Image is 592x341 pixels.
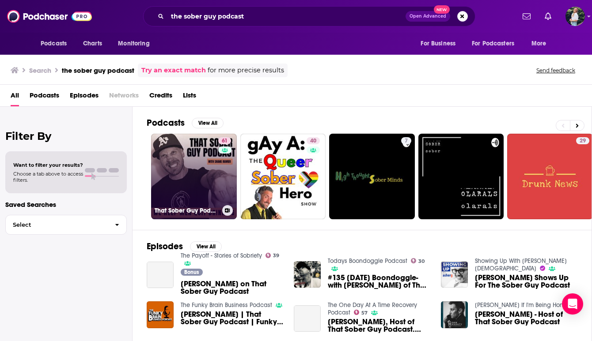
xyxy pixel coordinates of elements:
[329,134,415,219] a: 7
[83,37,102,50] span: Charts
[562,293,583,315] div: Open Intercom Messenger
[118,37,149,50] span: Monitoring
[112,35,161,52] button: open menu
[147,117,224,128] a: PodcastsView All
[109,88,139,106] span: Networks
[472,37,514,50] span: For Podcasters
[354,310,368,315] a: 57
[273,254,279,258] span: 39
[181,311,283,326] a: Shane Ramer | That Sober Guy Podcast | Funky Brain Podcast | Dennis Berry
[147,262,174,289] a: Pete on That Sober Guy Podcast
[181,301,272,309] a: The Funky Brain Business Podcast
[70,88,99,106] a: Episodes
[405,137,408,146] span: 7
[418,259,425,263] span: 30
[155,207,219,214] h3: That Sober Guy Podcast
[141,65,206,75] a: Try an exact match
[181,280,283,295] a: Pete on That Sober Guy Podcast
[421,37,455,50] span: For Business
[143,6,475,26] div: Search podcasts, credits, & more...
[401,137,411,144] a: 7
[41,37,67,50] span: Podcasts
[531,37,546,50] span: More
[361,311,368,315] span: 57
[441,261,468,288] img: Shane Ramer Shows Up For The Sober Guy Podcast
[13,171,83,183] span: Choose a tab above to access filters.
[192,118,224,128] button: View All
[310,137,316,146] span: 40
[5,200,127,209] p: Saved Searches
[576,137,589,144] a: 29
[181,252,262,259] a: The Payoff - Stories of Sobriety
[29,66,51,75] h3: Search
[475,311,577,326] a: Shane Ramer - Host of That Sober Guy Podcast
[7,8,92,25] img: Podchaser - Follow, Share and Rate Podcasts
[410,14,446,19] span: Open Advanced
[30,88,59,106] a: Podcasts
[525,35,558,52] button: open menu
[328,318,430,333] a: Shane Ramer, Host of That Sober Guy Podcast. From Victim Mentality to 7 Years of Freedom
[475,257,567,272] a: Showing Up With Asher Gottesman
[13,162,83,168] span: Want to filter your results?
[222,137,228,146] span: 61
[541,9,555,24] a: Show notifications dropdown
[519,9,534,24] a: Show notifications dropdown
[565,7,585,26] img: User Profile
[266,253,280,258] a: 39
[434,5,450,14] span: New
[406,11,450,22] button: Open AdvancedNew
[240,134,326,219] a: 40
[181,280,283,295] span: [PERSON_NAME] on That Sober Guy Podcast
[475,301,571,309] a: Dan Karaty If I'm Being Honest
[411,258,425,263] a: 30
[6,222,108,228] span: Select
[328,274,430,289] a: #135 Today's Boondoggle- with Shane Ramer of That Sober Guy Podcast
[147,301,174,328] img: Shane Ramer | That Sober Guy Podcast | Funky Brain Podcast | Dennis Berry
[475,274,577,289] a: Shane Ramer Shows Up For The Sober Guy Podcast
[328,274,430,289] span: #135 [DATE] Boondoggle- with [PERSON_NAME] of That Sober Guy Podcast
[147,117,185,128] h2: Podcasts
[294,305,321,332] a: Shane Ramer, Host of That Sober Guy Podcast. From Victim Mentality to 7 Years of Freedom
[183,88,196,106] a: Lists
[414,35,467,52] button: open menu
[475,274,577,289] span: [PERSON_NAME] Shows Up For The Sober Guy Podcast
[5,130,127,142] h2: Filter By
[34,35,78,52] button: open menu
[565,7,585,26] span: Logged in as ginny24232
[208,65,284,75] span: for more precise results
[167,9,406,23] input: Search podcasts, credits, & more...
[11,88,19,106] a: All
[184,270,199,275] span: Bonus
[77,35,107,52] a: Charts
[147,241,222,252] a: EpisodesView All
[307,137,320,144] a: 40
[580,137,586,146] span: 29
[294,261,321,288] img: #135 Today's Boondoggle- with Shane Ramer of That Sober Guy Podcast
[328,301,417,316] a: The One Day At A Time Recovery Podcast
[475,311,577,326] span: [PERSON_NAME] - Host of That Sober Guy Podcast
[328,318,430,333] span: [PERSON_NAME], Host of That Sober Guy Podcast. From Victim Mentality to 7 Years of Freedom
[62,66,134,75] h3: the sober guy podcast
[149,88,172,106] a: Credits
[328,257,407,265] a: Todays Boondoggle Podcast
[190,241,222,252] button: View All
[151,134,237,219] a: 61That Sober Guy Podcast
[5,215,127,235] button: Select
[466,35,527,52] button: open menu
[441,301,468,328] img: Shane Ramer - Host of That Sober Guy Podcast
[181,311,283,326] span: [PERSON_NAME] | That Sober Guy Podcast | Funky Brain Podcast | [PERSON_NAME]
[534,67,578,74] button: Send feedback
[147,241,183,252] h2: Episodes
[218,137,231,144] a: 61
[565,7,585,26] button: Show profile menu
